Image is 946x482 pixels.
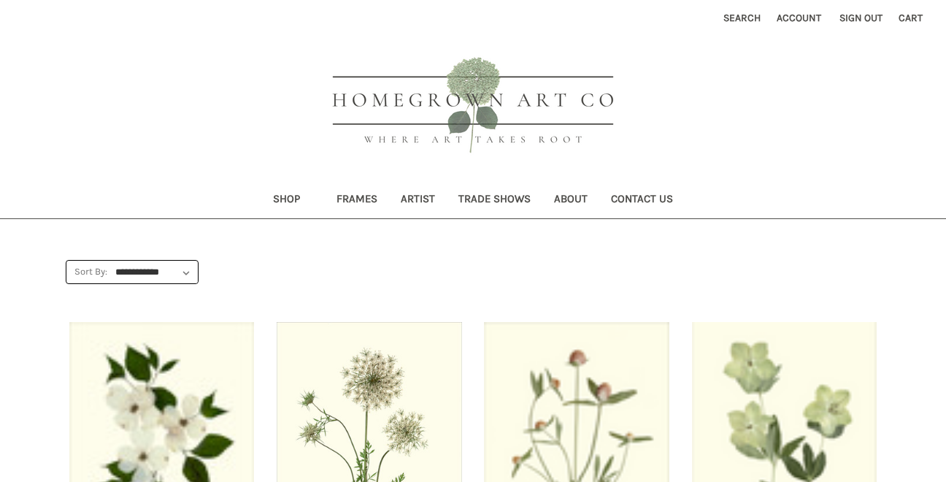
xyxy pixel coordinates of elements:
[389,183,447,218] a: Artist
[325,183,389,218] a: Frames
[447,183,542,218] a: Trade Shows
[899,12,923,24] span: Cart
[599,183,685,218] a: Contact Us
[542,183,599,218] a: About
[309,41,637,172] img: HOMEGROWN ART CO
[66,261,107,283] label: Sort By:
[261,183,326,218] a: Shop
